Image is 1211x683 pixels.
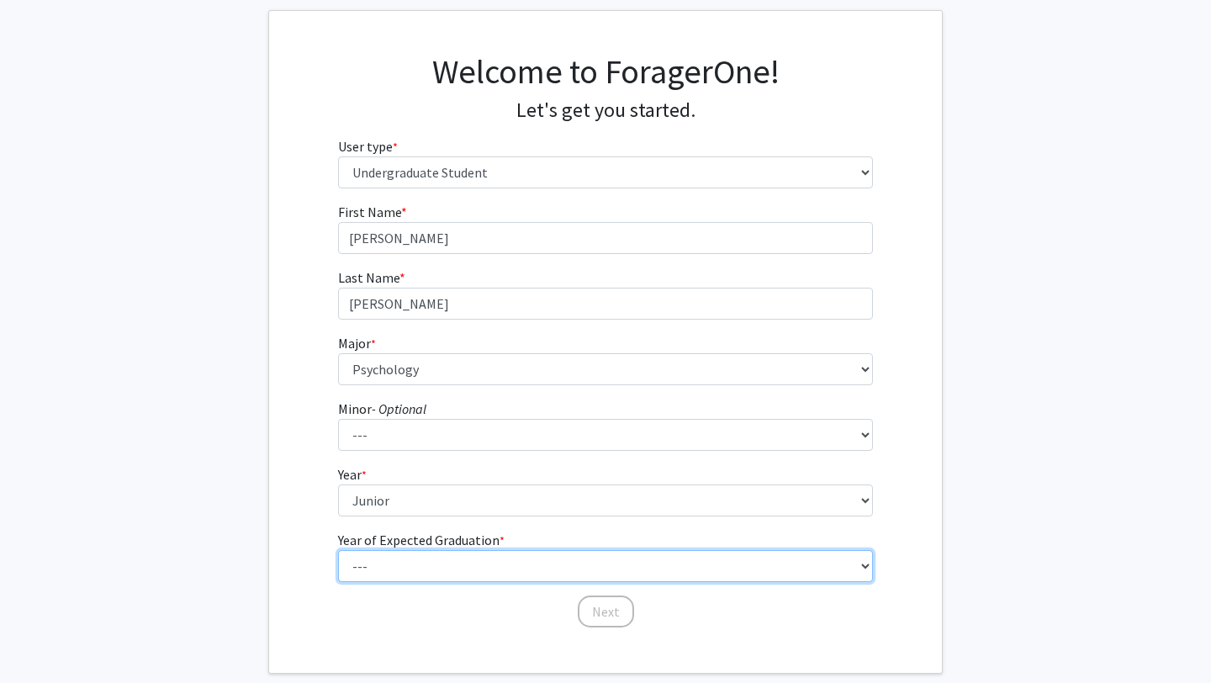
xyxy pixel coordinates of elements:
span: Last Name [338,269,399,286]
iframe: Chat [13,607,71,670]
label: Year of Expected Graduation [338,530,505,550]
h1: Welcome to ForagerOne! [338,51,874,92]
h4: Let's get you started. [338,98,874,123]
button: Next [578,596,634,627]
span: First Name [338,204,401,220]
i: - Optional [372,400,426,417]
label: Minor [338,399,426,419]
label: Major [338,333,376,353]
label: Year [338,464,367,484]
label: User type [338,136,398,156]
